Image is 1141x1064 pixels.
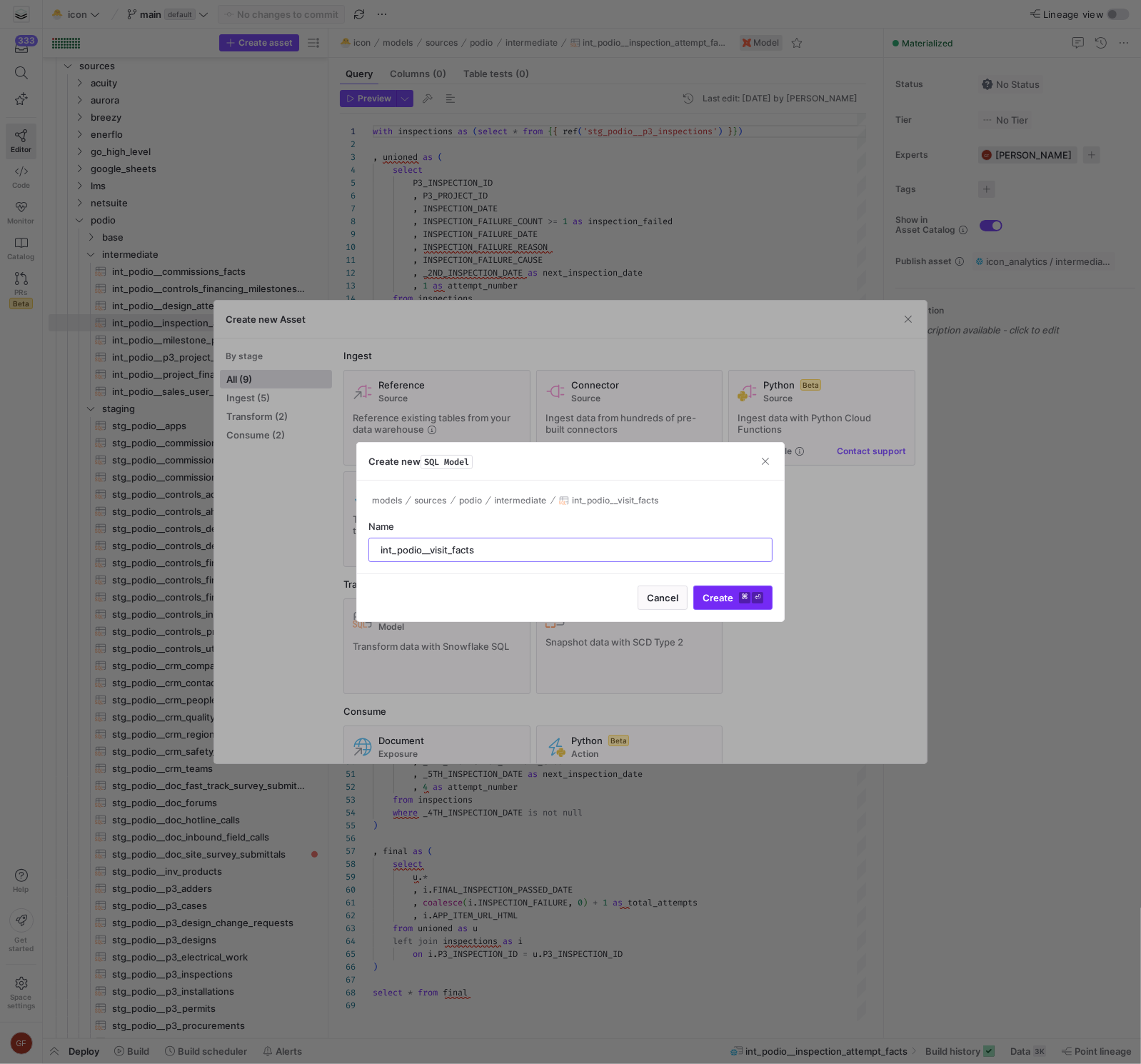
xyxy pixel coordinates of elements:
span: Cancel [647,592,678,603]
span: podio [459,496,482,506]
button: sources [411,492,451,509]
button: int_podio__visit_facts [556,492,662,509]
kbd: ⌘ [739,592,750,603]
span: sources [415,496,447,506]
span: Name [368,521,394,532]
button: podio [456,492,486,509]
kbd: ⏎ [752,592,763,603]
span: SQL Model [421,455,473,469]
h3: Create new [368,456,473,467]
button: models [368,492,406,509]
button: intermediate [491,492,551,509]
button: Create⌘⏎ [693,586,773,610]
span: Create [703,592,763,603]
span: intermediate [495,496,547,506]
span: models [372,496,402,506]
button: Cancel [638,586,688,610]
span: int_podio__visit_facts [572,496,658,506]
